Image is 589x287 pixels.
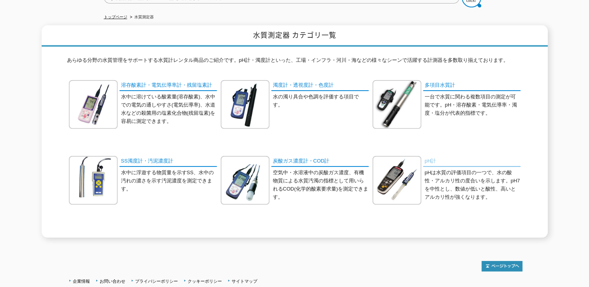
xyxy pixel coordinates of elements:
h1: 水質測定器 カテゴリ一覧 [42,25,548,47]
p: pHは水質の評価項目の一つで、水の酸性・アルカリ性の度合いを示します。pH7を中性とし、数値が低いと酸性、高いとアルカリ性が強くなります。 [425,169,520,201]
img: SS濁度計・汚泥濃度計 [69,156,118,205]
img: 多項目水質計 [373,80,421,129]
img: pH計 [373,156,421,205]
a: 溶存酸素計・電気伝導率計・残留塩素計 [120,80,217,91]
li: 水質測定器 [128,13,154,21]
a: 多項目水質計 [423,80,520,91]
img: 炭酸ガス濃度計・COD計 [221,156,269,205]
img: 濁度計・透視度計・色度計 [221,80,269,129]
p: 水中に溶けている酸素量(溶存酸素)、水中での電気の通しやすさ(電気伝導率)、水道水などの殺菌用の塩素化合物(残留塩素)を容易に測定できます。 [121,93,217,125]
a: 濁度計・透視度計・色度計 [271,80,369,91]
a: SS濁度計・汚泥濃度計 [120,156,217,167]
p: あらゆる分野の水質管理をサポートする水質計レンタル商品のご紹介です。pH計・濁度計といった、工場・インフラ・河川・海などの様々なシーンで活躍する計測器を多数取り揃えております。 [67,56,522,68]
a: 企業情報 [73,279,90,283]
a: サイトマップ [232,279,257,283]
a: プライバシーポリシー [135,279,178,283]
a: お問い合わせ [100,279,125,283]
p: 水中に浮遊する物質量を示すSS、水中の汚れの濃さを示す汚泥濃度を測定できます。 [121,169,217,193]
p: 空気中・水溶液中の炭酸ガス濃度、有機物質による水質汚濁の指標として用いられるCOD(化学的酸素要求量)を測定できます。 [273,169,369,201]
p: 一台で水質に関わる複数項目の測定が可能です。pH・溶存酸素・電気伝導率・濁度・塩分が代表的指標です。 [425,93,520,117]
a: pH計 [423,156,520,167]
a: クッキーポリシー [188,279,222,283]
a: 炭酸ガス濃度計・COD計 [271,156,369,167]
img: 溶存酸素計・電気伝導率計・残留塩素計 [69,80,118,129]
a: トップページ [104,15,127,19]
img: トップページへ [482,261,522,271]
p: 水の濁り具合や色調を評価する項目です。 [273,93,369,109]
